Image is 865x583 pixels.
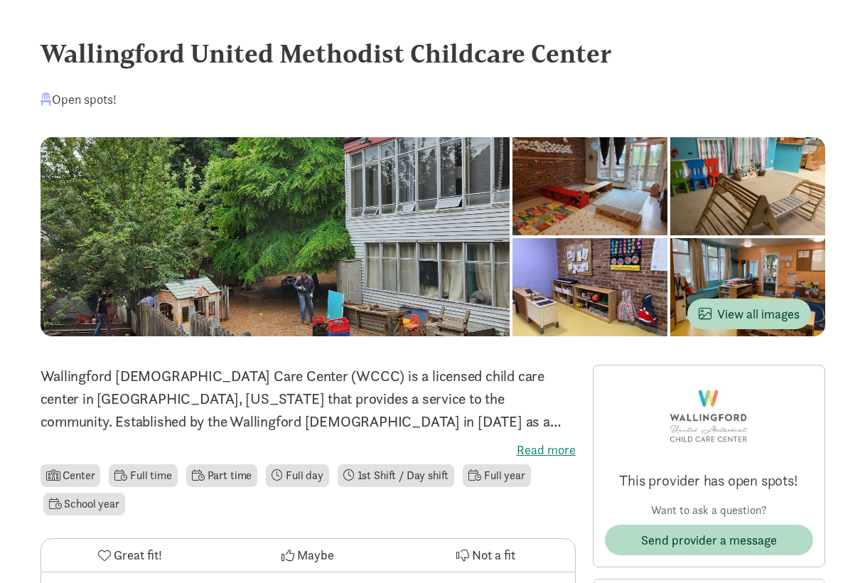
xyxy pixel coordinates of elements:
div: Wallingford United Methodist Childcare Center [41,34,825,73]
button: Send provider a message [605,525,813,555]
li: Center [41,464,101,487]
p: Want to ask a question? [605,502,813,519]
span: Maybe [297,545,334,565]
li: Part time [186,464,257,487]
label: Read more [41,442,576,459]
img: Provider logo [666,377,751,454]
div: Open spots! [41,90,117,109]
li: Full time [109,464,177,487]
button: Maybe [219,539,397,572]
span: Not a fit [472,545,515,565]
li: Full year [463,464,530,487]
button: View all images [687,299,811,329]
li: 1st Shift / Day shift [338,464,454,487]
span: View all images [699,304,800,323]
span: Send provider a message [641,530,777,550]
button: Not a fit [397,539,574,572]
span: Great fit! [114,545,162,565]
p: This provider has open spots! [605,471,813,491]
p: Wallingford [DEMOGRAPHIC_DATA] Care Center (WCCC) is a licensed child care center in [GEOGRAPHIC_... [41,365,576,433]
li: School year [43,493,125,515]
li: Full day [266,464,329,487]
button: Great fit! [41,539,219,572]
